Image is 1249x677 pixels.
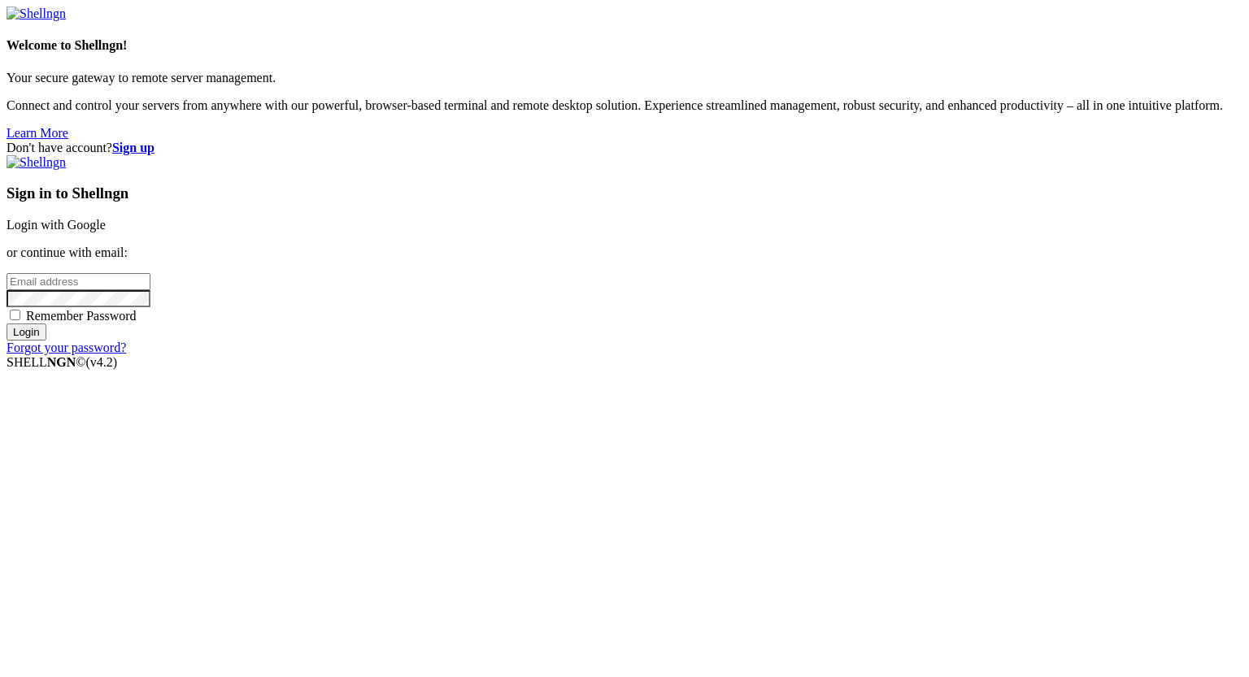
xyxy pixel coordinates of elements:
img: Shellngn [7,155,66,170]
input: Email address [7,273,150,290]
p: Your secure gateway to remote server management. [7,71,1242,85]
div: Don't have account? [7,141,1242,155]
img: Shellngn [7,7,66,21]
a: Sign up [112,141,154,154]
h3: Sign in to Shellngn [7,184,1242,202]
span: 4.2.0 [86,355,118,369]
span: SHELL © [7,355,117,369]
a: Login with Google [7,218,106,232]
a: Learn More [7,126,68,140]
p: or continue with email: [7,245,1242,260]
input: Remember Password [10,310,20,320]
b: NGN [47,355,76,369]
a: Forgot your password? [7,341,126,354]
input: Login [7,323,46,341]
span: Remember Password [26,309,137,323]
p: Connect and control your servers from anywhere with our powerful, browser-based terminal and remo... [7,98,1242,113]
h4: Welcome to Shellngn! [7,38,1242,53]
